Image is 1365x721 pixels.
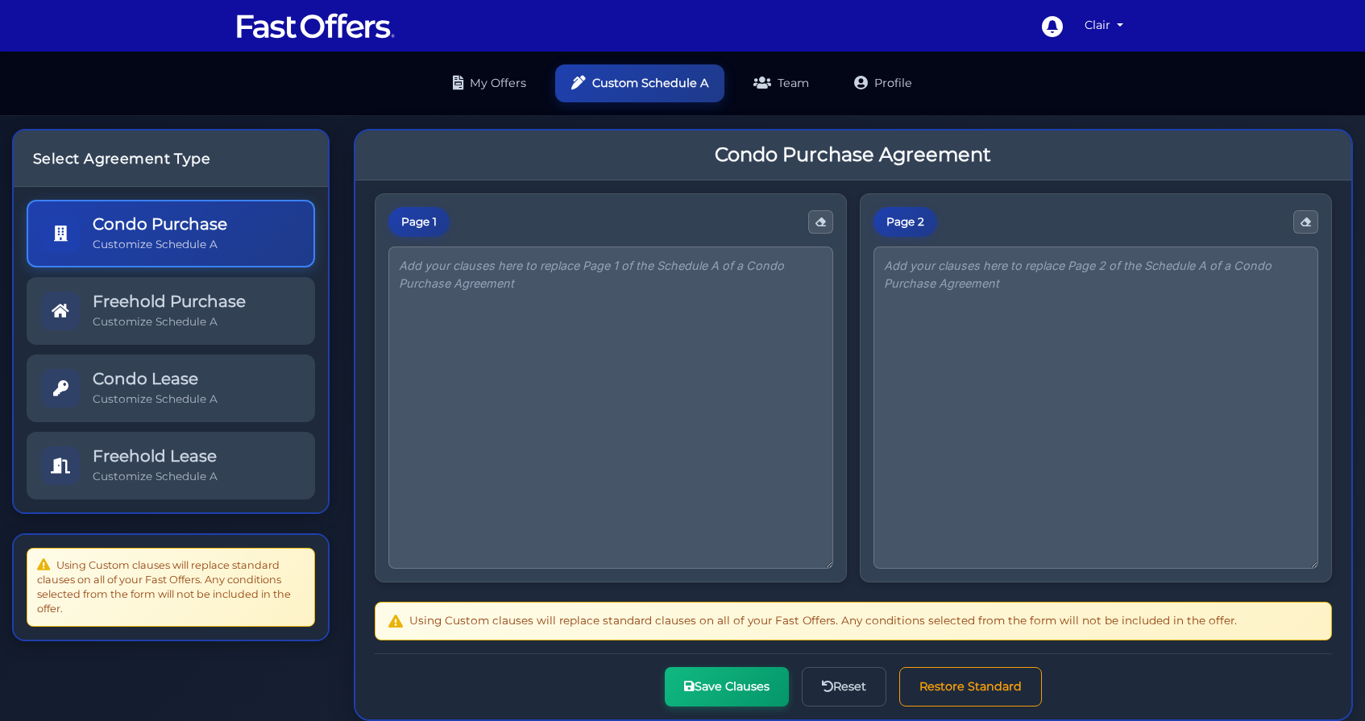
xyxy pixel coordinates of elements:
[737,64,825,102] a: Team
[27,548,315,627] div: Using Custom clauses will replace standard clauses on all of your Fast Offers. Any conditions sel...
[27,432,315,499] a: Freehold Lease Customize Schedule A
[93,469,218,484] p: Customize Schedule A
[93,392,218,407] p: Customize Schedule A
[838,64,928,102] a: Profile
[873,207,937,238] div: Page 2
[27,277,315,345] a: Freehold Purchase Customize Schedule A
[555,64,724,102] a: Custom Schedule A
[665,667,789,706] button: Save Clauses
[93,237,227,252] p: Customize Schedule A
[27,200,315,267] a: Condo Purchase Customize Schedule A
[715,143,991,167] h3: Condo Purchase Agreement
[1078,10,1130,41] a: Clair
[27,354,315,422] a: Condo Lease Customize Schedule A
[93,369,218,388] h5: Condo Lease
[93,292,246,311] h5: Freehold Purchase
[437,64,542,102] a: My Offers
[33,150,309,167] h4: Select Agreement Type
[802,667,886,706] button: Reset
[93,214,227,234] h5: Condo Purchase
[93,446,218,466] h5: Freehold Lease
[93,314,246,329] p: Customize Schedule A
[388,207,450,238] div: Page 1
[375,602,1333,640] div: Using Custom clauses will replace standard clauses on all of your Fast Offers. Any conditions sel...
[899,667,1042,706] button: Restore Standard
